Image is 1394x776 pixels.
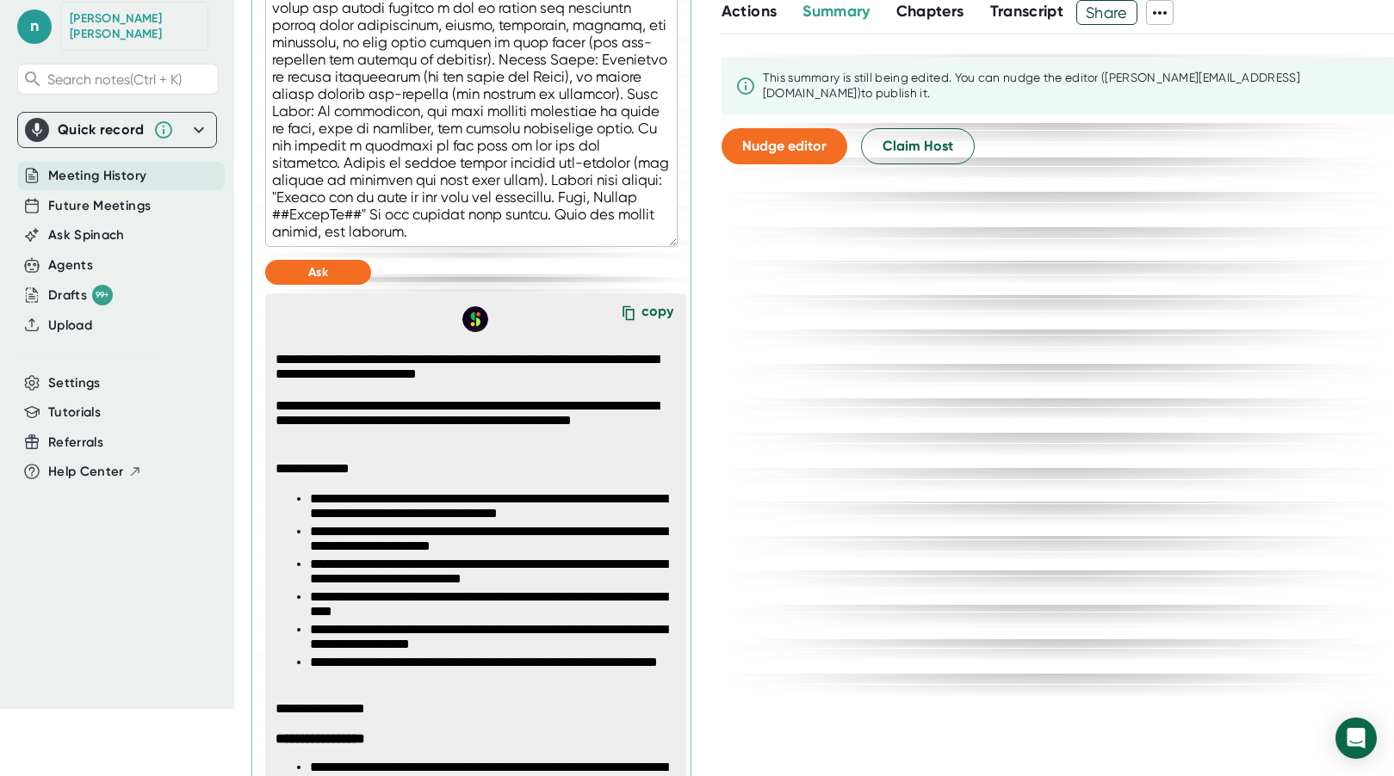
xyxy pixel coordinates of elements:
div: Drafts [48,285,113,305]
div: This summary is still being edited. You can nudge the editor ([PERSON_NAME][EMAIL_ADDRESS][DOMAIN... [763,71,1380,101]
span: Nudge editor [742,138,827,154]
button: Agents [48,256,93,275]
button: Nudge editor [722,128,847,164]
button: Help Center [48,462,142,482]
span: Ask [308,265,328,280]
span: Actions [722,2,777,21]
div: Quick record [58,121,145,139]
span: Search notes (Ctrl + K) [47,71,182,88]
button: Future Meetings [48,196,151,216]
span: n [17,9,52,44]
span: Claim Host [883,136,953,157]
div: 99+ [92,285,113,305]
button: Ask Spinach [48,225,125,245]
button: Upload [48,316,92,336]
button: Drafts 99+ [48,285,113,305]
span: Transcript [990,2,1064,21]
button: Tutorials [48,403,101,422]
div: Quick record [25,113,209,147]
button: Referrals [48,433,103,453]
button: Claim Host [861,128,975,164]
span: Chapters [896,2,964,21]
span: Help Center [48,462,124,482]
button: Settings [48,373,101,393]
button: Ask [265,260,371,285]
button: Meeting History [48,166,146,186]
span: Summary [802,2,870,21]
div: Nicole Kelly [70,11,199,41]
div: Open Intercom Messenger [1335,717,1377,759]
div: copy [641,303,673,326]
